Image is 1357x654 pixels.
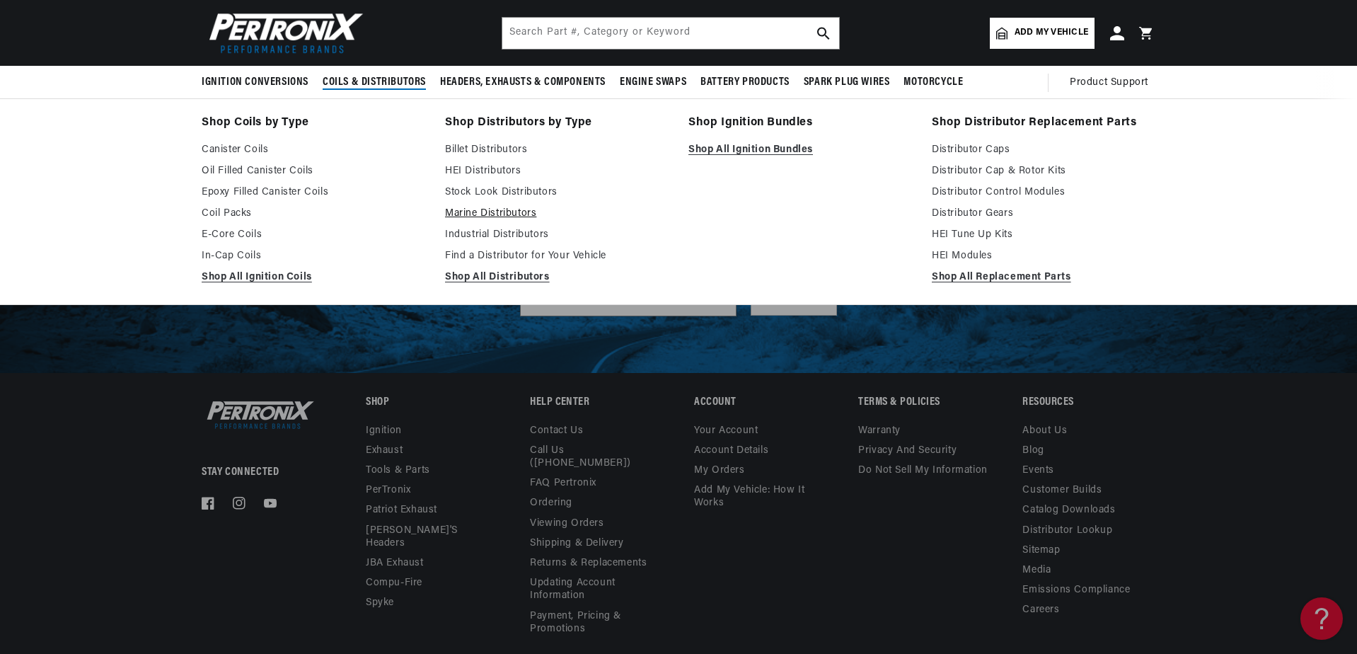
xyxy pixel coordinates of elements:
span: Battery Products [700,75,790,90]
summary: Product Support [1070,66,1155,100]
a: Call Us ([PHONE_NUMBER]) [530,441,652,474]
a: HEI Tune Up Kits [932,226,1155,243]
a: E-Core Coils [202,226,425,243]
a: Shop All Ignition Bundles [688,142,912,159]
a: Payment, Pricing & Promotions [530,607,662,639]
summary: Ignition Conversions [202,66,316,99]
a: Warranty [858,425,901,441]
a: [PERSON_NAME]'s Headers [366,521,487,553]
a: Do not sell my information [858,461,988,481]
a: Account details [694,441,768,461]
p: Stay Connected [202,465,320,480]
a: Ordering [530,493,572,513]
a: Shop All Distributors [445,269,669,286]
img: Pertronix [202,398,315,432]
a: Returns & Replacements [530,553,647,573]
a: Ignition [366,425,402,441]
a: Oil Filled Canister Coils [202,163,425,180]
a: HEI Distributors [445,163,669,180]
a: Coil Packs [202,205,425,222]
a: Media [1022,561,1051,580]
input: Search Part #, Category or Keyword [502,18,839,49]
a: My orders [694,461,744,481]
a: Updating Account Information [530,573,652,606]
img: Pertronix [202,8,364,57]
a: Events [1022,461,1054,481]
span: Product Support [1070,75,1148,91]
a: Stock Look Distributors [445,184,669,201]
a: Add my vehicle [990,18,1095,49]
a: Shop Distributors by Type [445,113,669,133]
span: Ignition Conversions [202,75,308,90]
a: Shop Coils by Type [202,113,425,133]
a: Your account [694,425,758,441]
summary: Spark Plug Wires [797,66,897,99]
summary: Battery Products [693,66,797,99]
a: FAQ Pertronix [530,474,596,493]
a: PerTronix [366,481,410,500]
a: Careers [1022,600,1059,620]
a: Epoxy Filled Canister Coils [202,184,425,201]
span: Spark Plug Wires [804,75,890,90]
a: Find a Distributor for Your Vehicle [445,248,669,265]
a: Sitemap [1022,541,1060,561]
a: Patriot Exhaust [366,500,437,520]
a: Compu-Fire [366,573,422,593]
a: Exhaust [366,441,403,461]
a: Spyke [366,593,394,613]
a: Blog [1022,441,1044,461]
summary: Engine Swaps [613,66,693,99]
a: Shop All Replacement Parts [932,269,1155,286]
a: Shipping & Delivery [530,534,623,553]
a: HEI Modules [932,248,1155,265]
a: Tools & Parts [366,461,430,481]
a: Distributor Caps [932,142,1155,159]
a: Distributor Gears [932,205,1155,222]
span: Headers, Exhausts & Components [440,75,606,90]
a: Privacy and Security [858,441,957,461]
a: Shop All Ignition Coils [202,269,425,286]
a: Customer Builds [1022,481,1102,500]
a: Distributor Control Modules [932,184,1155,201]
a: Catalog Downloads [1022,500,1115,520]
a: Add My Vehicle: How It Works [694,481,826,513]
summary: Headers, Exhausts & Components [433,66,613,99]
a: Billet Distributors [445,142,669,159]
a: Distributor Lookup [1022,521,1112,541]
a: Shop Distributor Replacement Parts [932,113,1155,133]
a: Distributor Cap & Rotor Kits [932,163,1155,180]
a: About Us [1022,425,1067,441]
a: Shop Ignition Bundles [688,113,912,133]
a: Canister Coils [202,142,425,159]
span: Add my vehicle [1015,26,1088,40]
a: Viewing Orders [530,514,604,534]
a: Marine Distributors [445,205,669,222]
a: Contact us [530,425,583,441]
a: JBA Exhaust [366,553,424,573]
span: Engine Swaps [620,75,686,90]
a: Industrial Distributors [445,226,669,243]
span: Coils & Distributors [323,75,426,90]
button: search button [808,18,839,49]
a: Emissions compliance [1022,580,1130,600]
span: Motorcycle [903,75,963,90]
a: In-Cap Coils [202,248,425,265]
summary: Motorcycle [896,66,970,99]
summary: Coils & Distributors [316,66,433,99]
